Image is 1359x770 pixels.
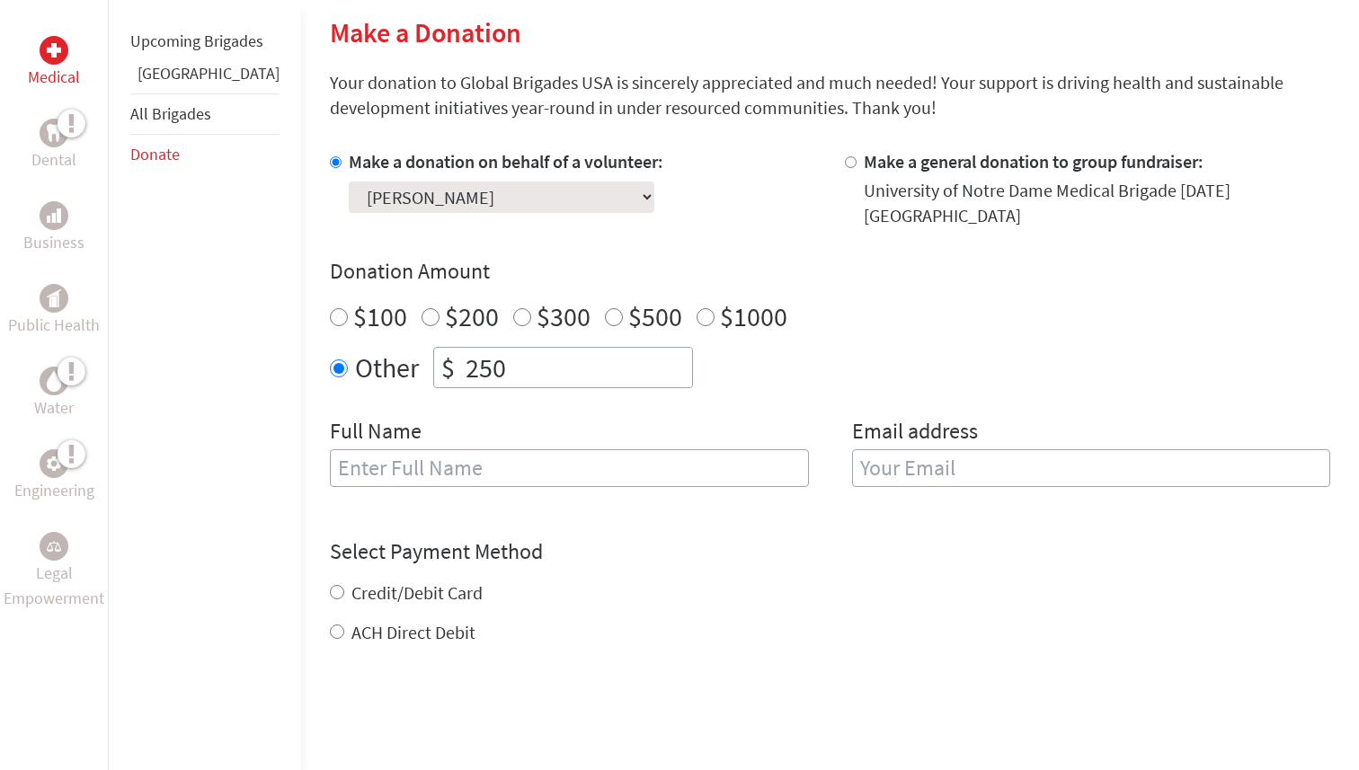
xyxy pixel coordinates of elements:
[47,456,61,471] img: Engineering
[628,299,682,333] label: $500
[445,299,499,333] label: $200
[351,581,483,604] label: Credit/Debit Card
[14,449,94,503] a: EngineeringEngineering
[330,417,422,449] label: Full Name
[47,370,61,391] img: Water
[47,541,61,552] img: Legal Empowerment
[8,284,100,338] a: Public HealthPublic Health
[34,395,74,420] p: Water
[4,561,104,611] p: Legal Empowerment
[130,22,280,61] li: Upcoming Brigades
[864,150,1204,173] label: Make a general donation to group fundraiser:
[462,348,692,387] input: Enter Amount
[4,532,104,611] a: Legal EmpowermentLegal Empowerment
[40,367,68,395] div: Water
[330,70,1330,120] p: Your donation to Global Brigades USA is sincerely appreciated and much needed! Your support is dr...
[330,449,809,487] input: Enter Full Name
[23,230,84,255] p: Business
[40,119,68,147] div: Dental
[537,299,591,333] label: $300
[130,144,180,164] a: Donate
[14,478,94,503] p: Engineering
[138,63,280,84] a: [GEOGRAPHIC_DATA]
[353,299,407,333] label: $100
[130,31,263,51] a: Upcoming Brigades
[130,61,280,93] li: Panama
[864,178,1331,228] div: University of Notre Dame Medical Brigade [DATE] [GEOGRAPHIC_DATA]
[47,43,61,58] img: Medical
[720,299,787,333] label: $1000
[28,65,80,90] p: Medical
[47,208,61,223] img: Business
[349,150,663,173] label: Make a donation on behalf of a volunteer:
[40,449,68,478] div: Engineering
[330,257,1330,286] h4: Donation Amount
[130,93,280,135] li: All Brigades
[31,147,76,173] p: Dental
[330,681,603,751] iframe: reCAPTCHA
[34,367,74,420] a: WaterWater
[434,348,462,387] div: $
[852,449,1331,487] input: Your Email
[8,313,100,338] p: Public Health
[47,289,61,307] img: Public Health
[47,124,61,141] img: Dental
[330,537,1330,566] h4: Select Payment Method
[130,103,211,124] a: All Brigades
[40,532,68,561] div: Legal Empowerment
[40,36,68,65] div: Medical
[28,36,80,90] a: MedicalMedical
[852,417,978,449] label: Email address
[130,135,280,174] li: Donate
[23,201,84,255] a: BusinessBusiness
[31,119,76,173] a: DentalDental
[330,16,1330,49] h2: Make a Donation
[40,284,68,313] div: Public Health
[351,621,475,643] label: ACH Direct Debit
[355,347,419,388] label: Other
[40,201,68,230] div: Business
